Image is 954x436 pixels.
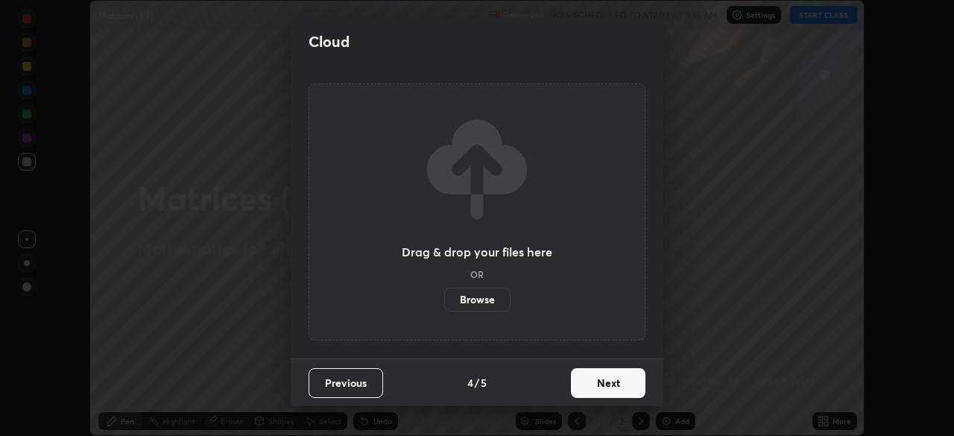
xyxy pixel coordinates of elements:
[470,270,484,279] h5: OR
[571,368,645,398] button: Next
[402,246,552,258] h3: Drag & drop your files here
[481,375,487,391] h4: 5
[467,375,473,391] h4: 4
[309,32,350,51] h2: Cloud
[475,375,479,391] h4: /
[309,368,383,398] button: Previous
